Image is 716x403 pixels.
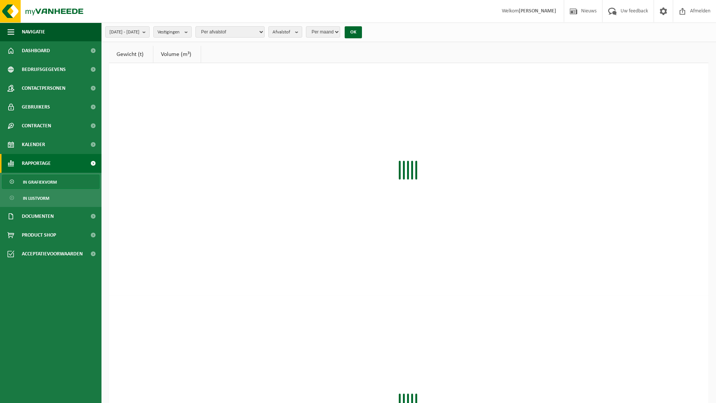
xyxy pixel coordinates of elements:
strong: [PERSON_NAME] [519,8,556,14]
span: Contracten [22,116,51,135]
span: Gebruikers [22,98,50,116]
span: Kalender [22,135,45,154]
span: Acceptatievoorwaarden [22,245,83,263]
span: Rapportage [22,154,51,173]
button: [DATE] - [DATE] [105,26,150,38]
span: Bedrijfsgegevens [22,60,66,79]
button: Afvalstof [268,26,302,38]
span: In lijstvorm [23,191,49,205]
button: Vestigingen [153,26,192,38]
a: Volume (m³) [153,46,201,63]
span: Contactpersonen [22,79,65,98]
a: Gewicht (t) [109,46,153,63]
span: Dashboard [22,41,50,60]
span: In grafiekvorm [23,175,57,189]
span: Navigatie [22,23,45,41]
a: In grafiekvorm [2,175,100,189]
span: Documenten [22,207,54,226]
a: In lijstvorm [2,191,100,205]
span: Vestigingen [157,27,182,38]
span: Product Shop [22,226,56,245]
button: OK [345,26,362,38]
span: [DATE] - [DATE] [109,27,139,38]
span: Afvalstof [272,27,292,38]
